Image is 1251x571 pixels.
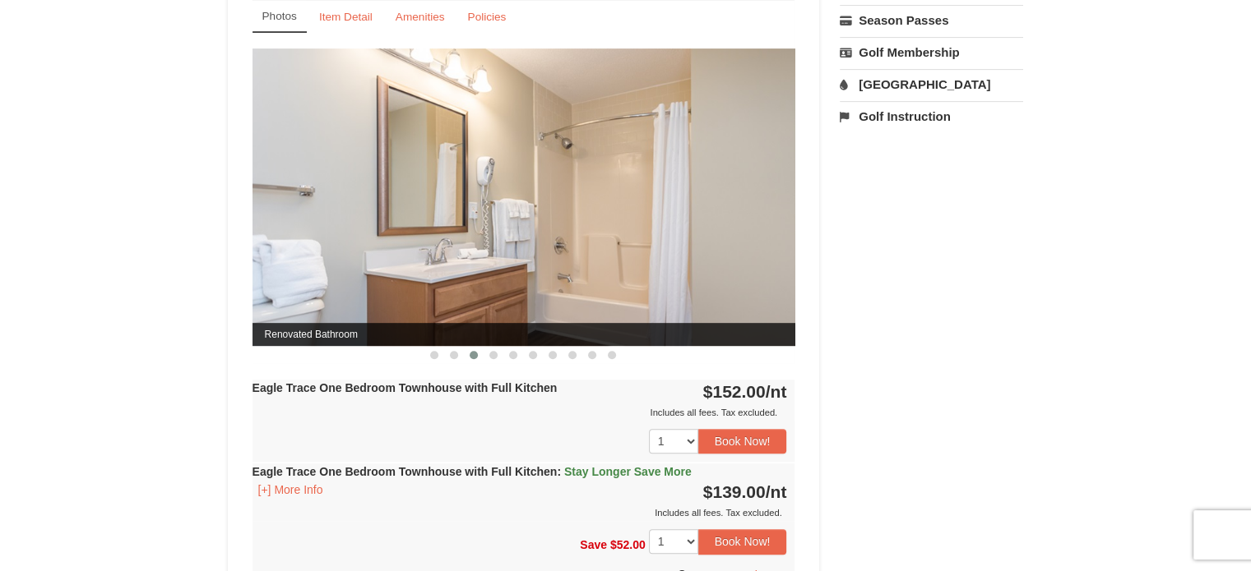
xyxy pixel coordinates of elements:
small: Item Detail [319,11,373,23]
strong: $152.00 [703,382,787,401]
strong: Eagle Trace One Bedroom Townhouse with Full Kitchen [253,381,558,394]
a: Photos [253,1,307,33]
a: Item Detail [308,1,383,33]
small: Photos [262,10,297,22]
div: Includes all fees. Tax excluded. [253,504,787,521]
span: $139.00 [703,482,766,501]
button: Book Now! [698,429,787,454]
span: /nt [766,382,787,401]
span: Renovated Bathroom [253,323,795,346]
a: Policies [456,1,517,33]
span: /nt [766,482,787,501]
button: [+] More Info [253,481,329,499]
small: Policies [467,11,506,23]
a: Golf Instruction [840,101,1023,131]
span: $52.00 [610,538,646,551]
a: [GEOGRAPHIC_DATA] [840,69,1023,99]
span: : [557,465,561,478]
img: Renovated Bathroom [253,48,795,345]
a: Amenities [385,1,456,33]
small: Amenities [396,11,445,23]
a: Golf Membership [840,37,1023,67]
span: Save [580,538,607,551]
a: Season Passes [840,5,1023,35]
div: Includes all fees. Tax excluded. [253,404,787,421]
span: Stay Longer Save More [564,465,692,478]
strong: Eagle Trace One Bedroom Townhouse with Full Kitchen [253,465,692,478]
button: Book Now! [698,529,787,554]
